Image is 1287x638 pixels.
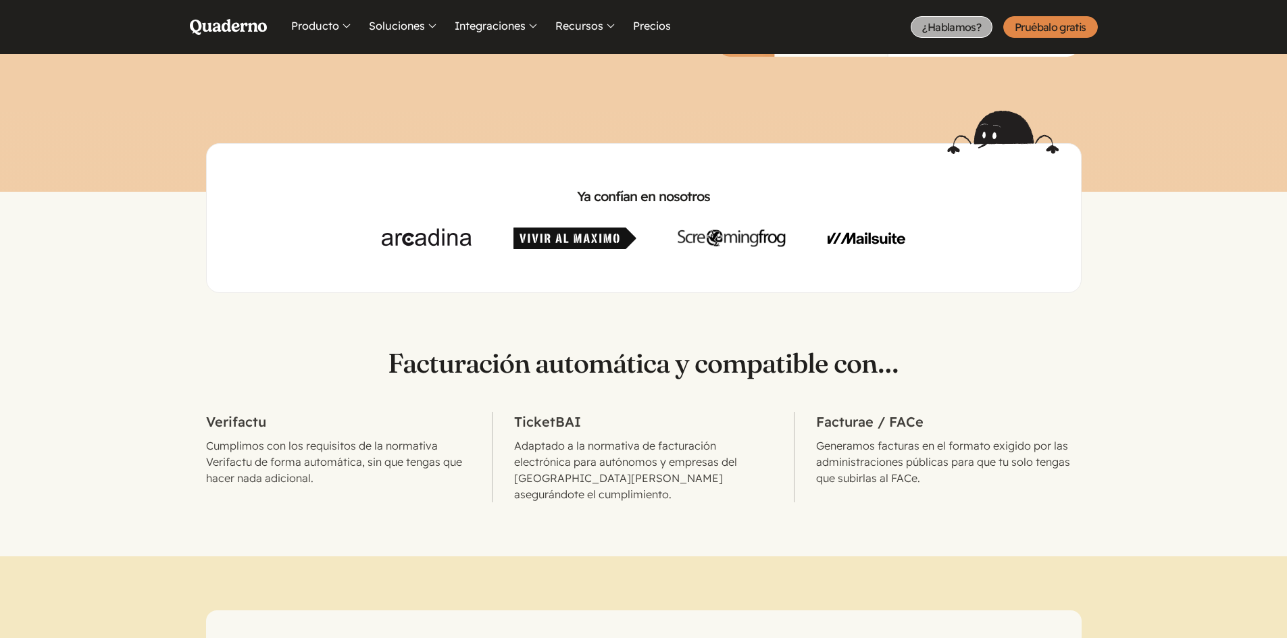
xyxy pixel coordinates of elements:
[206,437,471,486] p: Cumplimos con los requisitos de la normativa Verifactu de forma automática, sin que tengas que ha...
[206,347,1082,379] p: Facturación automática y compatible con…
[382,228,472,249] img: Arcadina.com
[678,228,786,249] img: Screaming Frog
[1003,16,1097,38] a: Pruébalo gratis
[228,187,1059,206] h2: Ya confían en nosotros
[828,228,905,249] img: Mailsuite
[514,412,772,432] h2: TicketBAI
[816,412,1081,432] h2: Facturae / FACe
[513,228,636,249] img: Vivir al Máximo
[911,16,992,38] a: ¿Hablamos?
[514,437,772,502] p: Adaptado a la normativa de facturación electrónica para autónomos y empresas del [GEOGRAPHIC_DATA...
[206,412,471,432] h2: Verifactu
[816,437,1081,486] p: Generamos facturas en el formato exigido por las administraciones públicas para que tu solo tenga...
